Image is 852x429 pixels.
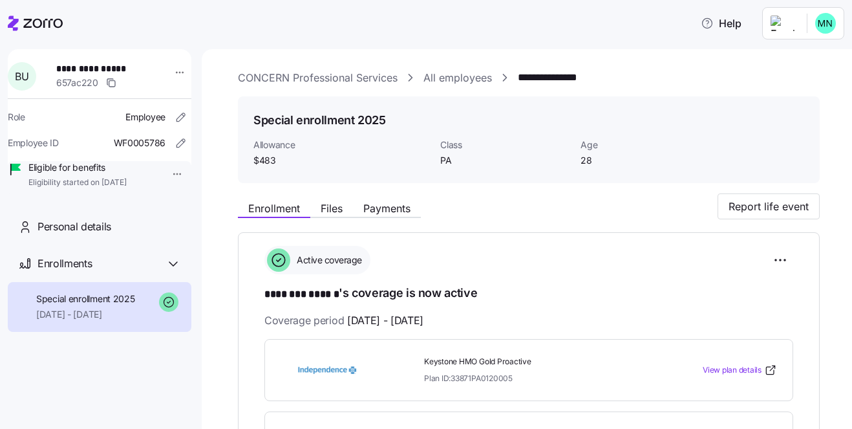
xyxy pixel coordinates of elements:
[264,285,793,303] h1: 's coverage is now active
[815,13,836,34] img: b0ee0d05d7ad5b312d7e0d752ccfd4ca
[580,154,710,167] span: 28
[580,138,710,151] span: Age
[15,71,28,82] span: B U
[729,199,809,214] span: Report life event
[37,256,92,272] span: Enrollments
[125,111,165,124] span: Employee
[703,364,761,377] span: View plan details
[28,161,127,174] span: Eligible for benefits
[703,364,777,377] a: View plan details
[701,16,741,31] span: Help
[440,154,570,167] span: PA
[248,203,300,214] span: Enrollment
[253,154,430,167] span: $483
[363,203,410,214] span: Payments
[690,10,752,36] button: Help
[56,76,98,89] span: 657ac220
[114,137,165,149] span: WF0005786
[718,193,820,219] button: Report life event
[281,355,374,385] img: Independence Blue Cross
[264,313,423,329] span: Coverage period
[253,112,386,128] h1: Special enrollment 2025
[8,111,25,124] span: Role
[424,357,650,368] span: Keystone HMO Gold Proactive
[347,313,423,329] span: [DATE] - [DATE]
[321,203,343,214] span: Files
[36,308,135,321] span: [DATE] - [DATE]
[238,70,398,86] a: CONCERN Professional Services
[293,254,362,267] span: Active coverage
[37,219,111,235] span: Personal details
[440,138,570,151] span: Class
[36,292,135,305] span: Special enrollment 2025
[771,16,796,31] img: Employer logo
[423,70,492,86] a: All employees
[28,177,127,188] span: Eligibility started on [DATE]
[424,373,513,384] span: Plan ID: 33871PA0120005
[253,138,430,151] span: Allowance
[8,137,59,149] span: Employee ID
